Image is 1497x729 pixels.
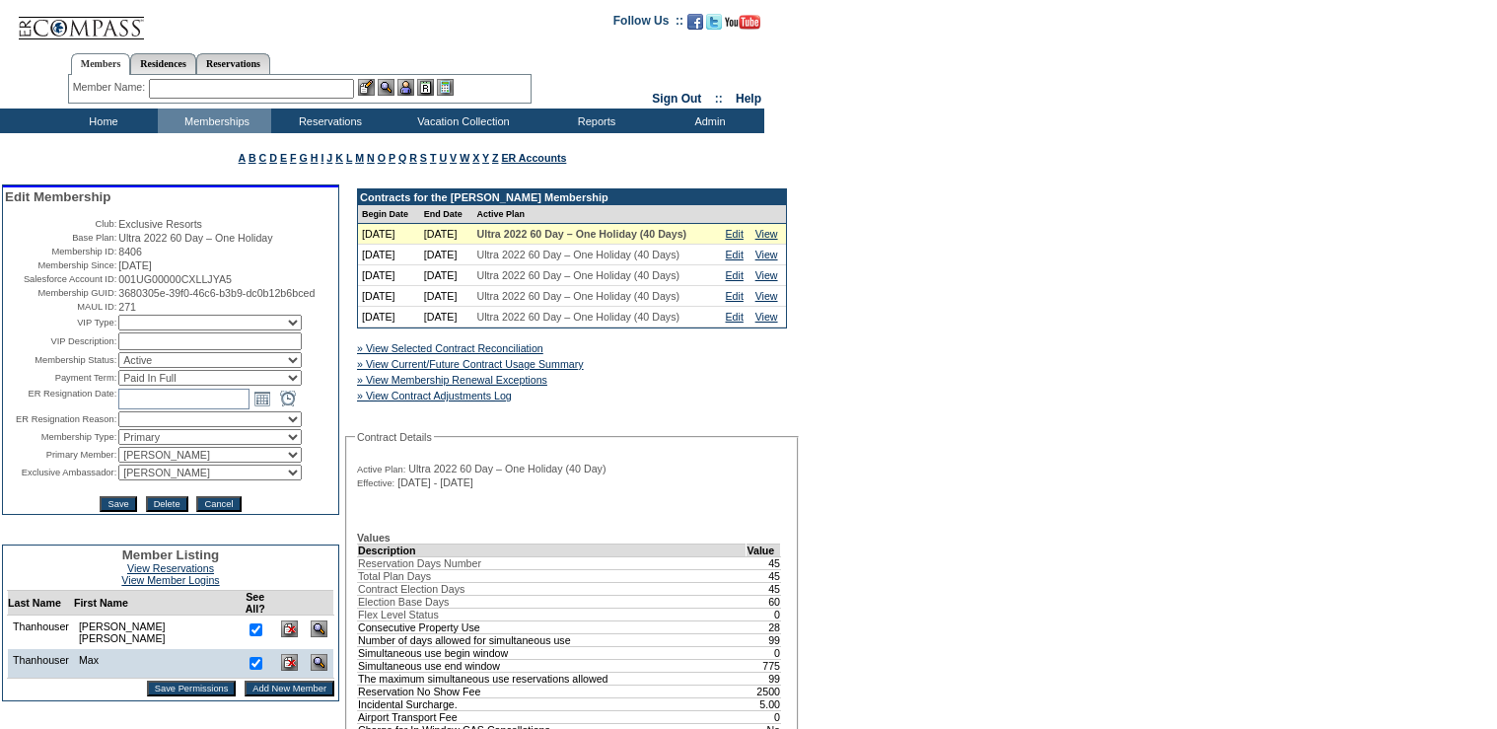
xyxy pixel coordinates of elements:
[299,152,307,164] a: G
[44,109,158,133] td: Home
[755,249,778,260] a: View
[5,315,116,330] td: VIP Type:
[280,152,287,164] a: E
[5,232,116,244] td: Base Plan:
[358,205,420,224] td: Begin Date
[420,286,473,307] td: [DATE]
[249,152,256,164] a: B
[358,697,747,710] td: Incidental Surcharge.
[378,152,386,164] a: O
[118,218,202,230] span: Exclusive Resorts
[118,232,272,244] span: Ultra 2022 60 Day – One Holiday
[397,79,414,96] img: Impersonate
[725,20,760,32] a: Subscribe to our YouTube Channel
[358,583,464,595] span: Contract Election Days
[358,609,439,620] span: Flex Level Status
[245,681,334,696] input: Add New Member
[706,14,722,30] img: Follow us on Twitter
[5,218,116,230] td: Club:
[355,431,434,443] legend: Contract Details
[477,269,680,281] span: Ultra 2022 60 Day – One Holiday (40 Days)
[311,152,319,164] a: H
[420,224,473,245] td: [DATE]
[726,311,744,323] a: Edit
[281,654,298,671] img: Delete
[726,269,744,281] a: Edit
[747,646,781,659] td: 0
[357,464,405,475] span: Active Plan:
[420,307,473,328] td: [DATE]
[747,672,781,685] td: 99
[755,290,778,302] a: View
[281,620,298,637] img: Delete
[437,79,454,96] img: b_calculator.gif
[420,205,473,224] td: End Date
[5,429,116,445] td: Membership Type:
[747,620,781,633] td: 28
[397,476,473,488] span: [DATE] - [DATE]
[321,152,323,164] a: I
[420,265,473,286] td: [DATE]
[357,358,584,370] a: » View Current/Future Contract Usage Summary
[311,620,327,637] img: View Dashboard
[755,269,778,281] a: View
[613,12,683,36] td: Follow Us ::
[118,301,136,313] span: 271
[118,273,232,285] span: 001UG00000CXLLJYA5
[477,290,680,302] span: Ultra 2022 60 Day – One Holiday (40 Days)
[74,591,237,616] td: First Name
[747,608,781,620] td: 0
[378,79,394,96] img: View
[127,562,214,574] a: View Reservations
[5,370,116,386] td: Payment Term:
[706,20,722,32] a: Follow us on Twitter
[335,152,343,164] a: K
[430,152,437,164] a: T
[420,152,427,164] a: S
[358,544,747,556] td: Description
[473,205,722,224] td: Active Plan
[277,388,299,409] a: Open the time view popup.
[5,447,116,463] td: Primary Member:
[5,332,116,350] td: VIP Description:
[259,152,267,164] a: C
[358,596,449,608] span: Election Base Days
[5,287,116,299] td: Membership GUID:
[482,152,489,164] a: Y
[357,477,394,489] span: Effective:
[5,388,116,409] td: ER Resignation Date:
[725,15,760,30] img: Subscribe to our YouTube Channel
[358,646,747,659] td: Simultaneous use begin window
[755,311,778,323] a: View
[417,79,434,96] img: Reservations
[118,287,315,299] span: 3680305e-39f0-46c6-b3b9-dc0b12b6bced
[236,591,274,616] td: See All?
[358,307,420,328] td: [DATE]
[408,463,606,474] span: Ultra 2022 60 Day – One Holiday (40 Day)
[747,569,781,582] td: 45
[747,710,781,723] td: 0
[537,109,651,133] td: Reports
[687,14,703,30] img: Become our fan on Facebook
[73,79,149,96] div: Member Name:
[358,224,420,245] td: [DATE]
[251,388,273,409] a: Open the calendar popup.
[8,591,74,616] td: Last Name
[687,20,703,32] a: Become our fan on Facebook
[358,79,375,96] img: b_edit.gif
[239,152,246,164] a: A
[439,152,447,164] a: U
[409,152,417,164] a: R
[311,654,327,671] img: View Dashboard
[269,152,277,164] a: D
[747,582,781,595] td: 45
[450,152,457,164] a: V
[100,496,136,512] input: Save
[357,342,543,354] a: » View Selected Contract Reconciliation
[726,290,744,302] a: Edit
[726,228,744,240] a: Edit
[71,53,131,75] a: Members
[130,53,196,74] a: Residences
[358,672,747,685] td: The maximum simultaneous use reservations allowed
[5,465,116,480] td: Exclusive Ambassador:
